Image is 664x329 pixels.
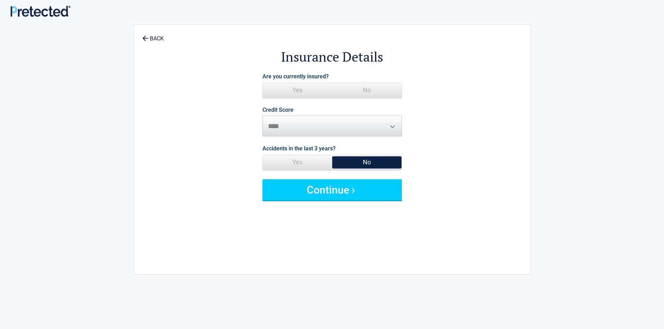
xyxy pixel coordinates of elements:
[10,6,70,16] img: Main Logo
[141,29,165,41] a: BACK
[263,83,332,97] span: Yes
[262,107,293,113] label: Credit Score
[332,83,402,97] span: No
[263,155,332,169] span: Yes
[262,144,336,153] label: Accidents in the last 3 years?
[332,155,402,169] span: No
[172,48,492,66] h2: Insurance Details
[262,72,329,81] label: Are you currently insured?
[262,179,402,200] button: Continue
